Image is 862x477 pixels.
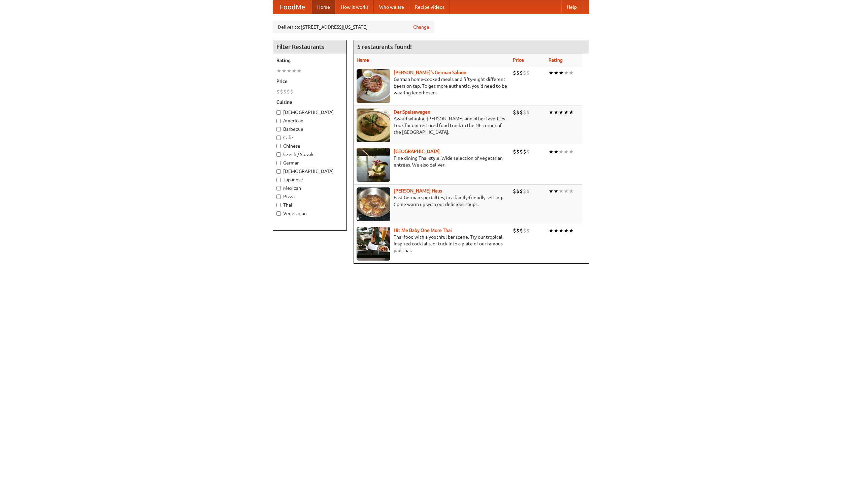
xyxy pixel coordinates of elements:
li: ★ [549,69,554,77]
li: ★ [559,109,564,116]
li: ★ [281,67,287,74]
li: $ [523,227,526,234]
li: ★ [287,67,292,74]
li: ★ [569,69,574,77]
a: Rating [549,57,563,63]
li: ★ [549,227,554,234]
li: ★ [276,67,281,74]
li: $ [526,227,530,234]
h4: Filter Restaurants [273,40,346,54]
label: Chinese [276,143,343,149]
li: ★ [569,187,574,195]
input: Thai [276,203,281,207]
li: $ [290,88,293,95]
a: How it works [335,0,374,14]
li: $ [516,109,520,116]
a: Home [312,0,335,14]
img: satay.jpg [357,148,390,182]
input: Barbecue [276,127,281,131]
p: Award-winning [PERSON_NAME] and other favorites. Look for our restored food truck in the NE corne... [357,115,507,136]
img: kohlhaus.jpg [357,187,390,221]
li: $ [523,187,526,195]
a: FoodMe [273,0,312,14]
a: Recipe videos [409,0,450,14]
li: $ [513,109,516,116]
li: $ [516,69,520,77]
li: ★ [554,227,559,234]
li: ★ [569,109,574,116]
label: Barbecue [276,126,343,132]
li: $ [526,109,530,116]
label: [DEMOGRAPHIC_DATA] [276,168,343,175]
li: $ [516,187,520,195]
ng-pluralize: 5 restaurants found! [357,43,412,50]
label: Cafe [276,134,343,141]
li: ★ [564,69,569,77]
a: Change [413,24,429,30]
li: ★ [549,109,554,116]
li: $ [520,227,523,234]
li: ★ [569,227,574,234]
input: German [276,161,281,165]
li: ★ [564,109,569,116]
a: Price [513,57,524,63]
li: ★ [559,148,564,155]
label: Japanese [276,176,343,183]
li: ★ [564,227,569,234]
li: $ [280,88,283,95]
label: Czech / Slovak [276,151,343,158]
input: American [276,119,281,123]
h5: Price [276,78,343,85]
li: ★ [564,148,569,155]
input: Chinese [276,144,281,148]
img: esthers.jpg [357,69,390,103]
input: Czech / Slovak [276,152,281,157]
div: Deliver to: [STREET_ADDRESS][US_STATE] [273,21,434,33]
li: $ [283,88,287,95]
li: ★ [559,187,564,195]
li: $ [520,69,523,77]
p: Fine dining Thai-style. Wide selection of vegetarian entrées. We also deliver. [357,155,507,168]
li: ★ [554,69,559,77]
li: ★ [549,187,554,195]
input: Pizza [276,195,281,199]
img: speisewagen.jpg [357,109,390,142]
li: $ [523,148,526,155]
li: $ [526,148,530,155]
img: babythai.jpg [357,227,390,261]
label: Vegetarian [276,210,343,217]
a: Help [561,0,582,14]
a: Who we are [374,0,409,14]
label: Mexican [276,185,343,191]
input: Vegetarian [276,211,281,216]
li: $ [276,88,280,95]
p: East German specialties, in a family-friendly setting. Come warm up with our delicious soups. [357,194,507,208]
li: $ [526,69,530,77]
li: ★ [297,67,302,74]
input: Japanese [276,178,281,182]
li: ★ [549,148,554,155]
label: American [276,117,343,124]
input: [DEMOGRAPHIC_DATA] [276,110,281,115]
li: $ [287,88,290,95]
li: ★ [559,69,564,77]
li: $ [523,109,526,116]
a: Name [357,57,369,63]
a: Der Speisewagen [394,109,430,115]
p: Thai food with a youthful bar scene. Try our tropical inspired cocktails, or tuck into a plate of... [357,234,507,254]
h5: Rating [276,57,343,64]
li: ★ [554,187,559,195]
li: $ [520,109,523,116]
li: $ [513,148,516,155]
a: [PERSON_NAME] Haus [394,188,442,193]
input: [DEMOGRAPHIC_DATA] [276,169,281,174]
p: German home-cooked meals and fifty-eight different beers on tap. To get more authentic, you'd nee... [357,76,507,96]
a: Hit Me Baby One More Thai [394,228,452,233]
li: $ [513,227,516,234]
input: Cafe [276,136,281,140]
label: German [276,159,343,166]
b: [GEOGRAPHIC_DATA] [394,149,440,154]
